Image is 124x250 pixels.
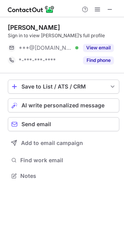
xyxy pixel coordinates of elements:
button: Reveal Button [83,56,114,64]
span: Send email [21,121,51,127]
span: Find work email [20,157,116,164]
span: Notes [20,172,116,179]
button: save-profile-one-click [8,80,119,94]
button: Add to email campaign [8,136,119,150]
button: Send email [8,117,119,131]
img: ContactOut v5.3.10 [8,5,55,14]
div: Sign in to view [PERSON_NAME]’s full profile [8,32,119,39]
span: ***@[DOMAIN_NAME] [19,44,73,51]
button: Find work email [8,155,119,166]
button: AI write personalized message [8,98,119,112]
div: [PERSON_NAME] [8,24,60,31]
button: Reveal Button [83,44,114,52]
button: Notes [8,170,119,181]
span: AI write personalized message [21,102,105,109]
span: Add to email campaign [21,140,83,146]
div: Save to List / ATS / CRM [21,83,106,90]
